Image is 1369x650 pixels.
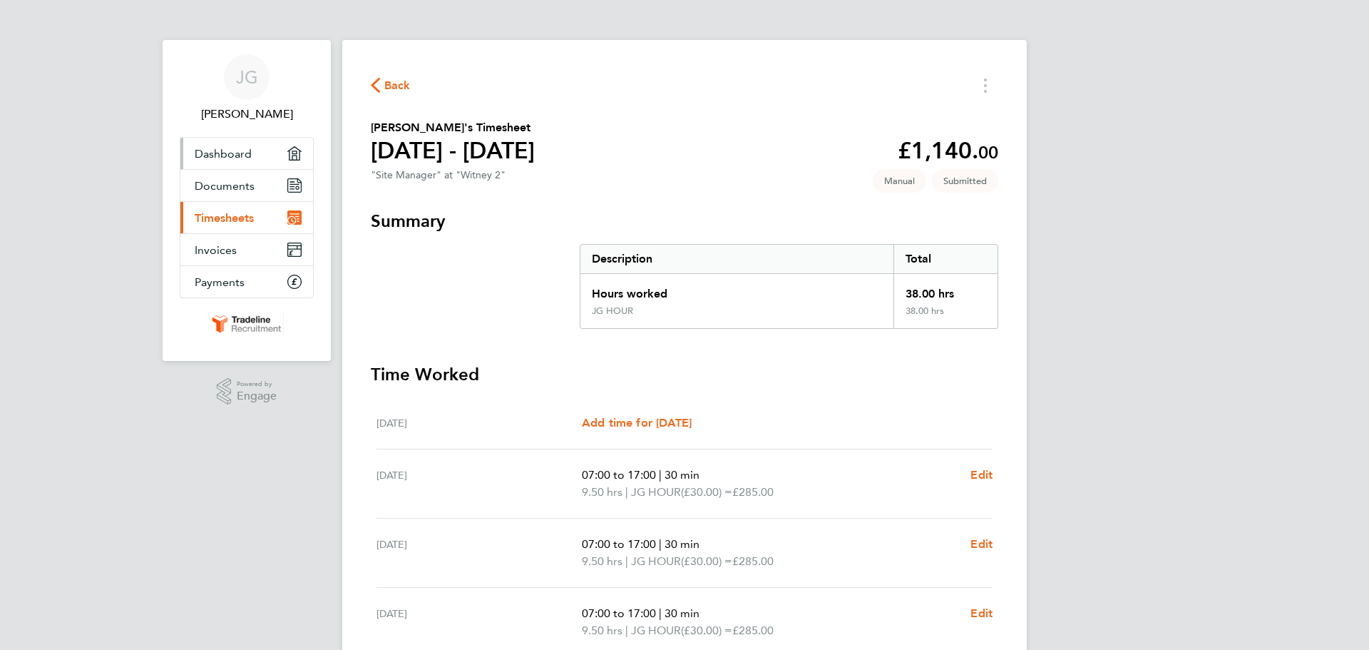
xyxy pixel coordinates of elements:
a: Payments [180,266,313,298]
div: Total [893,245,998,273]
span: 9.50 hrs [582,485,622,499]
span: 07:00 to 17:00 [582,606,656,620]
div: 38.00 hrs [893,274,998,305]
div: [DATE] [376,536,582,570]
span: Documents [195,179,255,193]
span: This timesheet is Submitted. [932,169,998,193]
span: £285.00 [732,624,774,637]
span: JG [236,68,258,86]
span: Edit [970,468,993,482]
span: (£30.00) = [681,624,732,637]
span: 07:00 to 17:00 [582,537,656,551]
div: [DATE] [376,467,582,501]
span: JG HOUR [631,553,681,570]
a: JG[PERSON_NAME] [180,54,314,123]
span: (£30.00) = [681,485,732,499]
span: | [659,537,662,551]
div: [DATE] [376,605,582,639]
span: Dashboard [195,147,252,161]
a: Add time for [DATE] [582,415,692,432]
h2: [PERSON_NAME]'s Timesheet [371,119,535,136]
span: | [659,468,662,482]
span: Edit [970,606,993,620]
span: Jeroen Geut [180,106,314,123]
span: Invoices [195,243,237,257]
div: Hours worked [580,274,893,305]
div: Summary [580,244,998,329]
span: 00 [978,142,998,163]
a: Invoices [180,234,313,265]
span: £285.00 [732,554,774,568]
div: [DATE] [376,415,582,432]
a: Documents [180,170,313,201]
h1: [DATE] - [DATE] [371,136,535,165]
button: Timesheets Menu [973,74,998,96]
span: | [625,554,628,568]
button: Back [371,76,411,94]
span: | [625,624,628,637]
span: JG HOUR [631,622,681,639]
nav: Main navigation [163,40,331,361]
img: tradelinerecruitment-logo-retina.png [210,313,284,335]
span: | [625,485,628,499]
span: 9.50 hrs [582,554,622,568]
div: JG HOUR [592,305,633,317]
span: 9.50 hrs [582,624,622,637]
a: Go to home page [180,313,314,335]
span: (£30.00) = [681,554,732,568]
span: Back [384,77,411,94]
span: 30 min [665,606,699,620]
a: Edit [970,536,993,553]
span: 07:00 to 17:00 [582,468,656,482]
span: 30 min [665,468,699,482]
a: Edit [970,605,993,622]
span: £285.00 [732,485,774,499]
a: Timesheets [180,202,313,233]
h3: Time Worked [371,363,998,386]
h3: Summary [371,210,998,233]
span: | [659,606,662,620]
span: This timesheet was manually created. [873,169,926,193]
span: Payments [195,275,245,289]
span: Edit [970,537,993,551]
div: 38.00 hrs [893,305,998,328]
span: Timesheets [195,211,254,225]
span: Add time for [DATE] [582,416,692,430]
span: 30 min [665,537,699,551]
a: Powered byEngage [217,378,277,405]
div: Description [580,245,893,273]
span: Powered by [237,378,277,390]
span: Engage [237,390,277,402]
a: Dashboard [180,138,313,169]
span: JG HOUR [631,484,681,501]
app-decimal: £1,140. [898,137,998,164]
div: "Site Manager" at "Witney 2" [371,169,506,181]
a: Edit [970,467,993,484]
